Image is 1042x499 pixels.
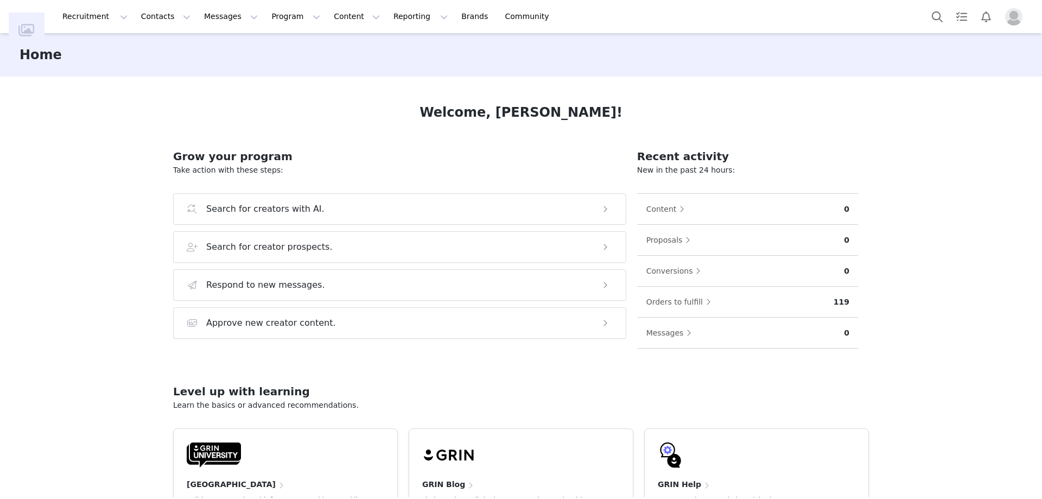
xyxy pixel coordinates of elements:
button: Recruitment [56,4,134,29]
p: 0 [844,266,849,277]
img: grin-logo-black.svg [422,442,476,468]
button: Respond to new messages. [173,269,626,301]
img: GRIN-University-Logo-Black.svg [187,442,241,468]
button: Content [327,4,386,29]
p: Take action with these steps: [173,165,626,176]
h1: Welcome, [PERSON_NAME]! [420,103,622,122]
button: Search for creators with AI. [173,193,626,225]
button: Messages [646,324,697,342]
a: Tasks [950,4,974,29]
h4: [GEOGRAPHIC_DATA] [187,479,276,490]
a: Community [499,4,561,29]
h2: Level up with learning [173,383,869,400]
p: New in the past 24 hours: [637,165,858,176]
button: Profile [999,8,1033,26]
h4: GRIN Help [658,479,701,490]
p: 119 [834,296,849,308]
p: 0 [844,204,849,215]
button: Content [646,200,690,218]
button: Search [925,4,949,29]
button: Search for creator prospects. [173,231,626,263]
p: Learn the basics or advanced recommendations. [173,400,869,411]
button: Messages [198,4,264,29]
h3: Respond to new messages. [206,279,325,292]
h3: Home [20,45,62,65]
button: Approve new creator content. [173,307,626,339]
button: Notifications [974,4,998,29]
p: 0 [844,235,849,246]
h3: Search for creators with AI. [206,203,325,216]
h2: Grow your program [173,148,626,165]
a: Brands [455,4,498,29]
button: Contacts [135,4,197,29]
button: Conversions [646,262,707,280]
img: GRIN-help-icon.svg [658,442,684,468]
h3: Approve new creator content. [206,317,336,330]
h4: GRIN Blog [422,479,465,490]
button: Program [265,4,327,29]
button: Reporting [387,4,454,29]
button: Proposals [646,231,696,249]
h3: Search for creator prospects. [206,241,333,254]
h2: Recent activity [637,148,858,165]
img: placeholder-profile.jpg [1005,8,1022,26]
button: Orders to fulfill [646,293,716,311]
p: 0 [844,327,849,339]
